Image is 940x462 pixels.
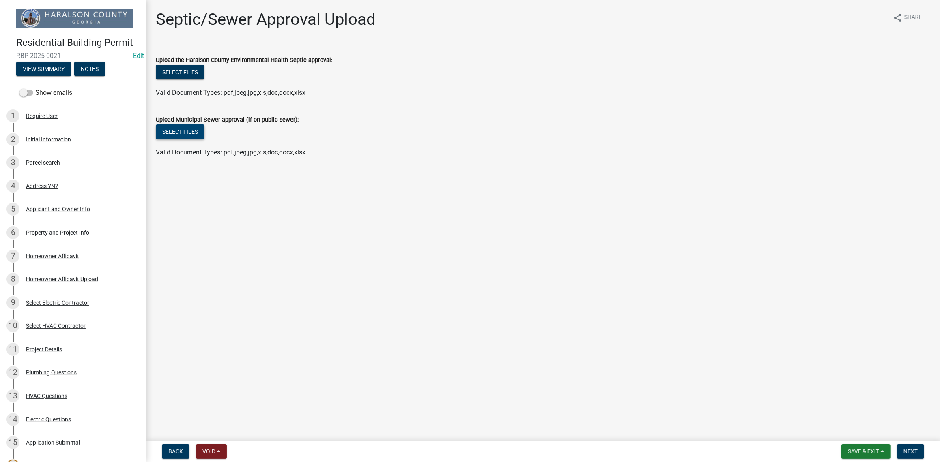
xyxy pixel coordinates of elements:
label: Upload the Haralson County Environmental Health Septic approval: [156,58,332,63]
button: Void [196,444,227,459]
span: RBP-2025-0021 [16,52,130,60]
i: share [893,13,903,23]
div: 8 [6,273,19,286]
wm-modal-confirm: Edit Application Number [133,52,144,60]
div: 1 [6,109,19,122]
div: Initial Information [26,137,71,142]
button: shareShare [886,10,929,26]
div: Address YN? [26,183,58,189]
span: Void [202,448,215,455]
img: Haralson County, Georgia [16,9,133,28]
div: Homeowner Affidavit Upload [26,276,98,282]
button: Save & Exit [841,444,891,459]
span: Back [168,448,183,455]
h4: Residential Building Permit [16,37,140,49]
button: View Summary [16,62,71,76]
div: 4 [6,180,19,192]
div: 9 [6,296,19,309]
h1: Septic/Sewer Approval Upload [156,10,376,29]
span: Share [904,13,922,23]
div: Applicant and Owner Info [26,206,90,212]
button: Back [162,444,189,459]
span: Save & Exit [848,448,879,455]
span: Valid Document Types: pdf,jpeg,jpg,xls,doc,docx,xlsx [156,148,305,156]
div: Property and Project Info [26,230,89,235]
div: 3 [6,156,19,169]
a: Edit [133,52,144,60]
div: Electric Questions [26,417,71,422]
button: Select files [156,124,204,139]
div: 14 [6,413,19,426]
div: Plumbing Questions [26,370,77,375]
div: 5 [6,203,19,216]
div: Homeowner Affidavit [26,253,79,259]
label: Upload Municipal Sewer approval (if on public sewer): [156,117,299,123]
button: Notes [74,62,105,76]
div: 13 [6,389,19,402]
div: Require User [26,113,58,119]
span: Valid Document Types: pdf,jpeg,jpg,xls,doc,docx,xlsx [156,89,305,96]
div: Parcel search [26,160,60,165]
wm-modal-confirm: Notes [74,66,105,73]
div: Select HVAC Contractor [26,323,86,329]
button: Select files [156,65,204,79]
div: HVAC Questions [26,393,67,399]
div: 2 [6,133,19,146]
div: Project Details [26,346,62,352]
label: Show emails [19,88,72,98]
div: 7 [6,250,19,263]
div: 11 [6,343,19,356]
div: Select Electric Contractor [26,300,89,306]
div: 10 [6,319,19,332]
button: Next [897,444,924,459]
div: 6 [6,226,19,239]
wm-modal-confirm: Summary [16,66,71,73]
span: Next [903,448,918,455]
div: 15 [6,436,19,449]
div: 12 [6,366,19,379]
div: Application Submittal [26,440,80,445]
